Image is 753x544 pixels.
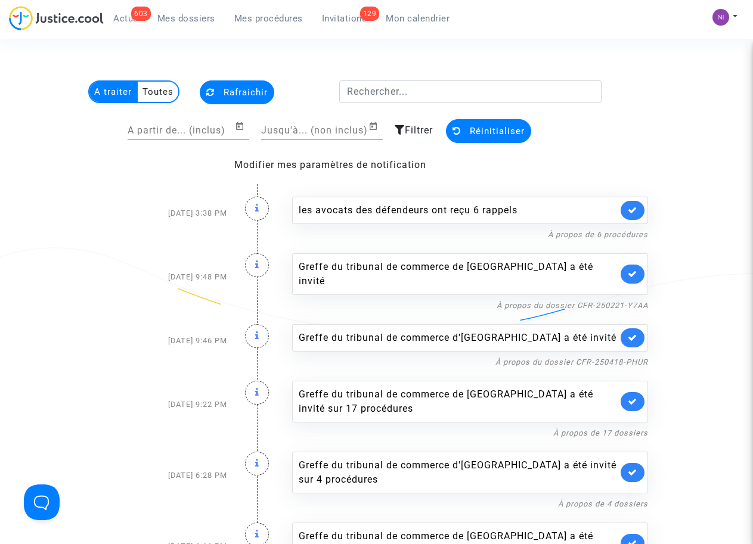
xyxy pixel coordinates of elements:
div: 603 [131,7,151,21]
div: [DATE] 9:22 PM [96,369,236,440]
input: Rechercher... [339,80,602,103]
span: Mon calendrier [386,13,450,24]
a: À propos de 6 procédures [548,230,648,239]
img: c72f9d9a6237a8108f59372fcd3655cf [712,9,729,26]
div: Greffe du tribunal de commerce de [GEOGRAPHIC_DATA] a été invité [299,260,618,288]
div: les avocats des défendeurs ont reçu 6 rappels [299,203,618,217]
img: jc-logo.svg [9,6,104,30]
span: Actus [113,13,138,24]
span: Invitations [322,13,367,24]
a: 603Actus [104,10,148,27]
div: [DATE] 9:46 PM [96,312,236,369]
div: Greffe du tribunal de commerce d'[GEOGRAPHIC_DATA] a été invité [299,331,618,345]
div: [DATE] 3:38 PM [96,185,236,241]
button: Open calendar [368,119,383,133]
a: 129Invitations [312,10,377,27]
span: Filtrer [405,125,433,136]
div: 129 [360,7,380,21]
div: [DATE] 9:48 PM [96,241,236,312]
iframe: Help Scout Beacon - Open [24,484,60,520]
a: À propos de 17 dossiers [553,428,648,437]
a: À propos de 4 dossiers [558,499,648,508]
div: Greffe du tribunal de commerce de [GEOGRAPHIC_DATA] a été invité sur 17 procédures [299,387,618,416]
a: Mes dossiers [148,10,225,27]
multi-toggle-item: Toutes [138,82,178,102]
multi-toggle-item: A traiter [89,82,138,102]
a: Modifier mes paramètres de notification [234,159,426,170]
span: Mes procédures [234,13,303,24]
a: Mes procédures [225,10,312,27]
button: Open calendar [235,119,249,133]
button: Réinitialiser [446,119,531,143]
a: À propos du dossier CFR-250221-Y7AA [497,301,648,310]
span: Réinitialiser [470,126,525,136]
div: [DATE] 6:28 PM [96,440,236,511]
span: Mes dossiers [157,13,215,24]
button: Rafraichir [200,80,274,104]
span: Rafraichir [224,87,268,98]
a: Mon calendrier [376,10,459,27]
div: Greffe du tribunal de commerce d'[GEOGRAPHIC_DATA] a été invité sur 4 procédures [299,458,618,487]
a: À propos du dossier CFR-250418-PHUR [495,358,648,366]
